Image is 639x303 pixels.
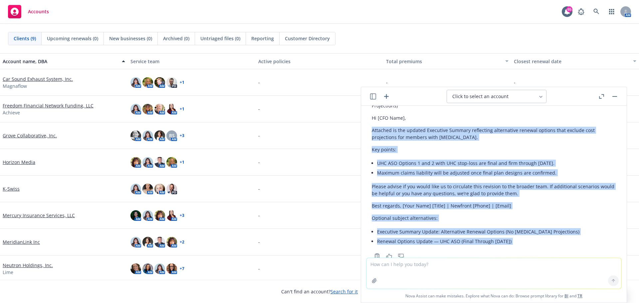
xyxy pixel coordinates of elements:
a: + 7 [180,267,184,271]
img: photo [166,104,177,114]
a: Search for it [330,288,358,295]
p: Hi [CFO Name], [372,114,616,121]
span: - [258,79,260,86]
img: photo [166,157,177,168]
button: Service team [128,53,256,69]
div: Closest renewal date [514,58,629,65]
a: + 1 [180,160,184,164]
span: Customer Directory [285,35,330,42]
button: Thumbs down [396,251,406,261]
a: Search [590,5,603,18]
p: Attached is the updated Executive Summary reflecting alternative renewal options that exclude cos... [372,127,616,141]
img: photo [142,130,153,141]
img: photo [166,184,177,194]
img: photo [154,237,165,247]
a: Neutron Holdings, Inc. [3,262,53,269]
li: Renewal Options Update — UHC ASO (Final Through [DATE]) [377,236,616,246]
p: Please advise if you would like us to circulate this revision to the broader team. If additional ... [372,183,616,197]
img: photo [154,210,165,221]
a: Mercury Insurance Services, LLC [3,212,75,219]
span: - [258,105,260,112]
span: - [258,212,260,219]
span: Accounts [28,9,49,14]
span: Untriaged files (0) [200,35,240,42]
span: - [386,79,388,86]
span: Lime [3,269,13,276]
p: Key points: [372,146,616,153]
a: + 1 [180,107,184,111]
a: Horizon Media [3,159,35,166]
span: - [258,265,260,272]
img: photo [166,263,177,274]
span: Nova Assist can make mistakes. Explore what Nova can do: Browse prompt library for and [364,289,624,303]
svg: Copy to clipboard [374,253,380,259]
span: - [258,132,260,139]
a: + 1 [180,80,184,84]
a: BI [564,293,568,299]
img: photo [130,104,141,114]
li: Maximum claims liability will be adjusted once final plan designs are confirmed. [377,168,616,178]
button: Closest renewal date [511,53,639,69]
span: Archived (0) [163,35,189,42]
span: Magnaflow [3,82,27,89]
img: photo [154,184,165,194]
span: Clients (9) [14,35,36,42]
div: Active policies [258,58,381,65]
span: - [514,79,516,86]
span: - [258,159,260,166]
img: photo [142,157,153,168]
img: photo [154,263,165,274]
a: + 2 [180,240,184,244]
div: 65 [566,6,572,12]
span: - [258,238,260,245]
span: Upcoming renewals (0) [47,35,98,42]
img: photo [142,104,153,114]
a: + 3 [180,214,184,218]
button: Click to select an account [447,90,546,103]
span: Achieve [3,109,20,116]
button: Total premiums [383,53,511,69]
img: photo [154,77,165,88]
a: Switch app [605,5,618,18]
a: K-Swiss [3,185,20,192]
a: TR [577,293,582,299]
img: photo [166,237,177,247]
img: photo [142,184,153,194]
span: RS [169,132,175,139]
button: Active policies [256,53,383,69]
div: Service team [130,58,253,65]
p: Best regards, [Your Name] [Title] | Newfront [Phone] | [Email] [372,202,616,209]
p: Optional subject alternatives: [372,215,616,222]
div: Total premiums [386,58,501,65]
img: photo [130,130,141,141]
img: photo [166,77,177,88]
a: Car Sound Exhaust System, Inc. [3,76,73,82]
span: Reporting [251,35,274,42]
img: photo [130,237,141,247]
img: photo [154,104,165,114]
img: photo [130,157,141,168]
a: Report a Bug [574,5,588,18]
img: photo [130,184,141,194]
img: photo [142,77,153,88]
a: + 3 [180,134,184,138]
div: Account name, DBA [3,58,118,65]
img: photo [142,210,153,221]
img: photo [142,263,153,274]
img: photo [130,263,141,274]
span: Can't find an account? [281,288,358,295]
img: photo [130,77,141,88]
li: Executive Summary Update: Alternative Renewal Options (No [MEDICAL_DATA] Projections) [377,227,616,236]
span: - [258,185,260,192]
a: Accounts [5,2,52,21]
li: UHC ASO Options 1 and 2 with UHC stop-loss are final and firm through [DATE]. [377,158,616,168]
span: Click to select an account [452,93,509,100]
img: photo [154,130,165,141]
img: photo [166,210,177,221]
a: MeridianLink Inc [3,238,40,245]
img: photo [154,157,165,168]
a: Grove Collaborative, Inc. [3,132,57,139]
a: Freedom Financial Network Funding, LLC [3,102,94,109]
img: photo [130,210,141,221]
span: New businesses (0) [109,35,152,42]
